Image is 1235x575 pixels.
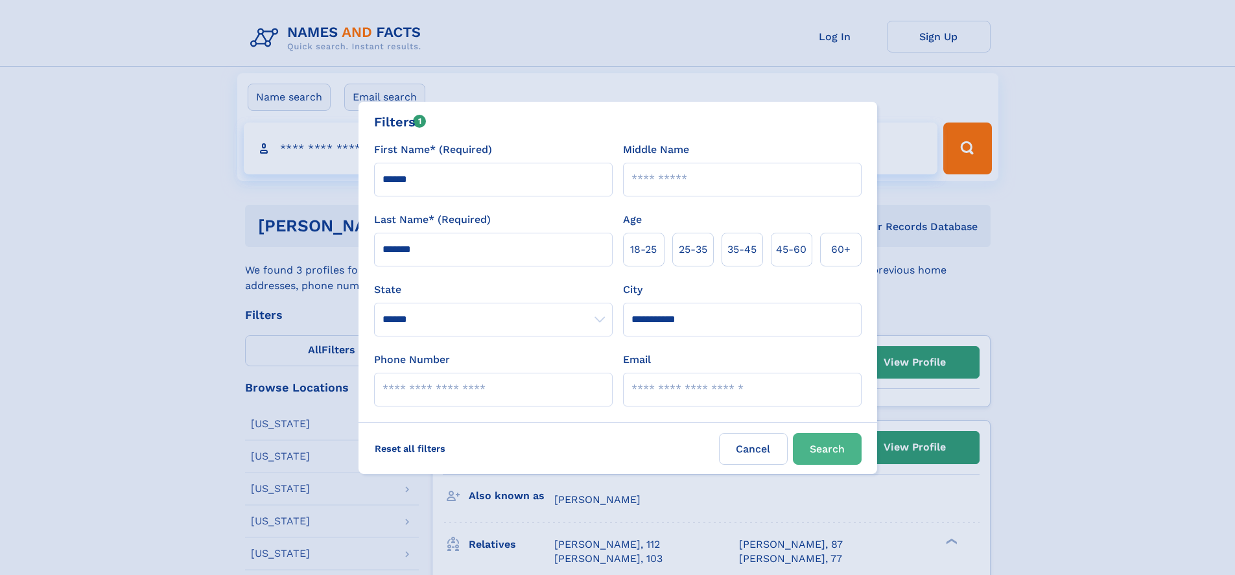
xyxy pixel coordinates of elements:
[623,282,642,298] label: City
[793,433,862,465] button: Search
[374,142,492,158] label: First Name* (Required)
[776,242,806,257] span: 45‑60
[623,352,651,368] label: Email
[719,433,788,465] label: Cancel
[374,212,491,228] label: Last Name* (Required)
[831,242,851,257] span: 60+
[727,242,757,257] span: 35‑45
[374,112,427,132] div: Filters
[374,282,613,298] label: State
[630,242,657,257] span: 18‑25
[366,433,454,464] label: Reset all filters
[623,212,642,228] label: Age
[679,242,707,257] span: 25‑35
[374,352,450,368] label: Phone Number
[623,142,689,158] label: Middle Name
